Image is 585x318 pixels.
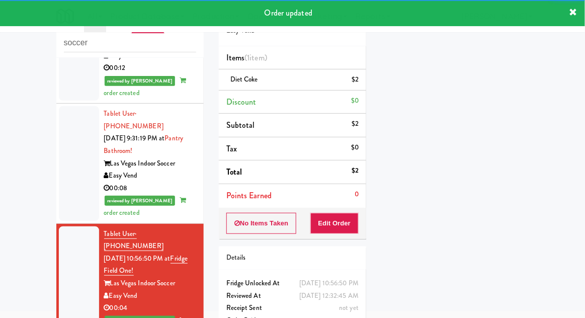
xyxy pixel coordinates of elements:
div: Reviewed At [226,290,359,302]
div: $0 [351,141,359,154]
span: (1 ) [244,52,267,63]
div: [DATE] 12:32:45 AM [299,290,359,302]
div: Las Vegas Indoor Soccer [104,157,196,170]
div: $2 [352,118,359,130]
span: Points Earned [226,190,272,201]
span: Discount [226,96,257,108]
span: Total [226,166,242,178]
div: Las Vegas Indoor Soccer [104,277,196,290]
button: No Items Taken [226,213,297,234]
div: 00:08 [104,182,196,195]
div: 00:04 [104,302,196,314]
span: reviewed by [PERSON_NAME] [105,76,176,86]
ng-pluralize: item [250,52,265,63]
a: Tablet User· [PHONE_NUMBER] [104,229,163,252]
div: Receipt Sent [226,302,359,314]
div: $2 [352,165,359,177]
div: 0 [355,188,359,201]
span: order created [104,75,186,98]
span: Items [226,52,267,63]
span: Subtotal [226,119,255,131]
h5: Easy Vend [226,27,359,35]
input: Search vision orders [64,34,196,52]
div: [DATE] 10:56:50 PM [299,277,359,290]
span: Tax [226,143,237,154]
span: · [PHONE_NUMBER] [104,109,163,131]
span: [DATE] 10:56:50 PM at [104,254,171,263]
li: Tablet User· [PHONE_NUMBER][DATE] 9:31:19 PM atPantry Bathroom!Las Vegas Indoor SoccerEasy Vend00... [56,104,204,223]
div: $2 [352,73,359,86]
div: $0 [351,95,359,107]
div: Fridge Unlocked At [226,277,359,290]
span: reviewed by [PERSON_NAME] [105,196,176,206]
div: Details [226,252,359,264]
span: Order updated [265,7,312,19]
a: Tablet User· [PHONE_NUMBER] [104,109,163,131]
div: Easy Vend [104,170,196,182]
span: [DATE] 9:31:19 PM at [104,133,165,143]
div: Easy Vend [104,290,196,302]
div: 00:12 [104,62,196,74]
button: Edit Order [310,213,359,234]
span: not yet [339,303,359,312]
span: Diet Coke [230,74,258,84]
